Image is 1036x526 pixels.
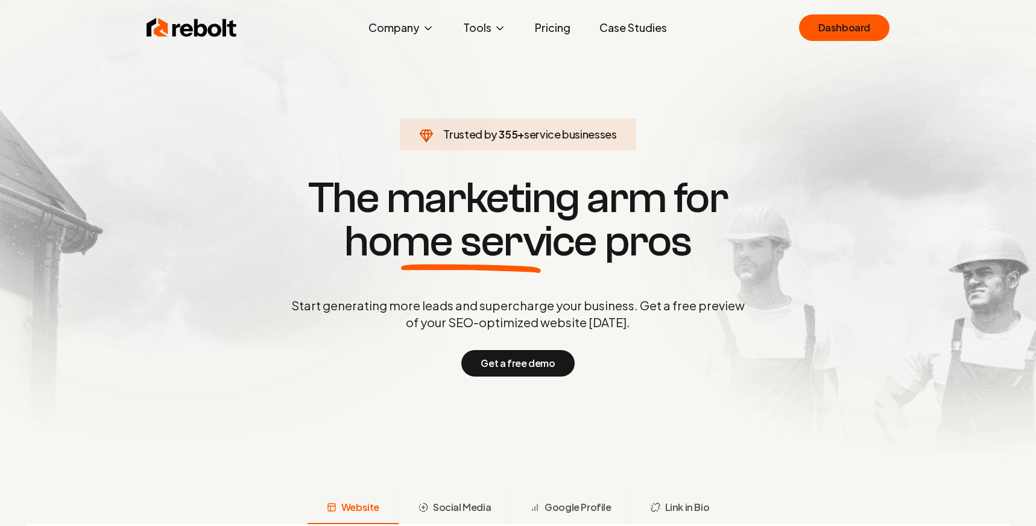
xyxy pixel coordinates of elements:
span: 355 [499,126,517,143]
span: Website [341,500,379,515]
button: Website [308,493,399,524]
h1: The marketing arm for pros [229,177,807,263]
a: Pricing [525,16,580,40]
button: Social Media [399,493,510,524]
button: Company [359,16,444,40]
span: Social Media [433,500,491,515]
a: Case Studies [590,16,677,40]
span: + [517,127,524,141]
a: Dashboard [799,14,889,41]
span: service businesses [524,127,617,141]
span: home service [344,220,597,263]
button: Link in Bio [631,493,729,524]
span: Trusted by [443,127,497,141]
span: Link in Bio [665,500,710,515]
img: Rebolt Logo [147,16,237,40]
button: Google Profile [510,493,630,524]
p: Start generating more leads and supercharge your business. Get a free preview of your SEO-optimiz... [289,297,747,331]
span: Google Profile [545,500,611,515]
button: Tools [453,16,516,40]
button: Get a free demo [461,350,574,377]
